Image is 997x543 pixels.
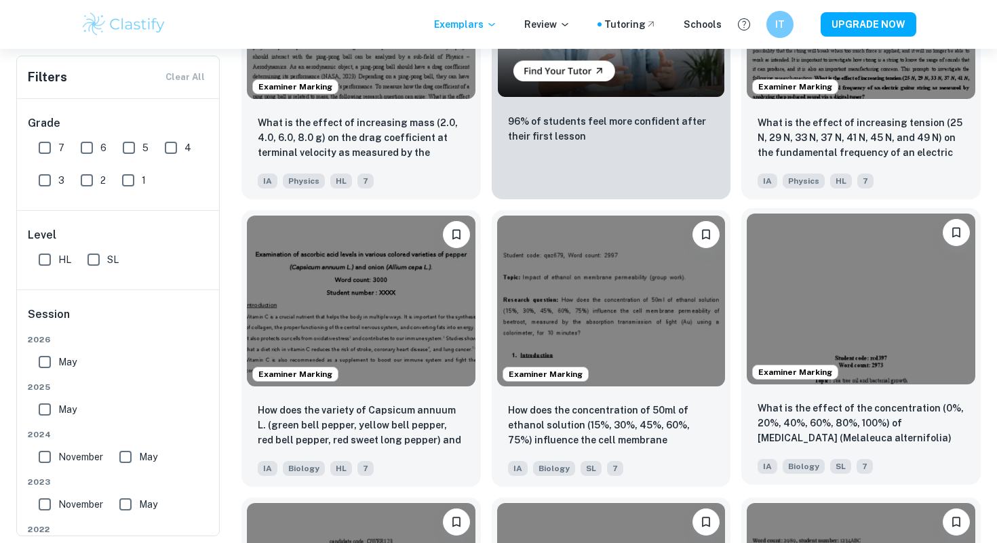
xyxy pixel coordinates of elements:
button: UPGRADE NOW [821,12,916,37]
button: Help and Feedback [732,13,756,36]
span: May [58,402,77,417]
span: May [139,497,157,512]
p: What is the effect of increasing tension (25 N, 29 N, 33 N, 37 N, 41 N, 45 N, and 49 N) on the fu... [758,115,964,161]
img: Biology IA example thumbnail: How does the concentration of 50ml of et [497,216,726,386]
span: Examiner Marking [503,368,588,380]
span: IA [258,174,277,188]
span: 1 [142,173,146,188]
span: 7 [857,459,873,474]
button: IT [766,11,794,38]
span: 2024 [28,428,210,441]
span: 2022 [28,523,210,536]
h6: Grade [28,115,210,132]
span: IA [508,461,528,476]
span: November [58,449,103,464]
span: Physics [783,174,825,188]
button: Bookmark [943,219,970,246]
p: How does the variety of Capsicum annuum L. (green bell pepper, yellow bell pepper, red bell peppe... [258,403,465,449]
button: Bookmark [692,508,720,536]
span: Examiner Marking [253,81,338,93]
span: 5 [142,140,149,155]
span: 3 [58,173,64,188]
span: 2 [100,173,106,188]
span: Biology [783,459,825,474]
span: SL [830,459,851,474]
a: Examiner MarkingBookmarkHow does the concentration of 50ml of ethanol solution (15%, 30%, 45%, 60... [492,210,731,487]
span: 2023 [28,476,210,488]
span: May [139,449,157,464]
img: Biology IA example thumbnail: How does the variety of Capsicum annuum [247,216,475,386]
button: Bookmark [943,508,970,536]
span: SL [581,461,602,476]
span: November [58,497,103,512]
span: 2026 [28,334,210,346]
p: 96% of students feel more confident after their first lesson [508,114,715,144]
span: 7 [357,174,374,188]
h6: Session [28,306,210,334]
a: Tutoring [604,17,657,32]
h6: IT [773,17,788,32]
button: Bookmark [443,221,470,248]
p: Review [524,17,570,32]
span: SL [107,252,119,267]
img: Biology IA example thumbnail: What is the effect of the concentration [747,214,975,384]
span: 7 [607,461,623,476]
span: HL [58,252,71,267]
span: 7 [357,461,374,476]
span: 2025 [28,381,210,393]
h6: Level [28,227,210,243]
span: IA [258,461,277,476]
span: IA [758,459,777,474]
span: 7 [58,140,64,155]
button: Bookmark [692,221,720,248]
span: May [58,355,77,369]
a: Examiner MarkingBookmarkWhat is the effect of the concentration (0%, 20%, 40%, 60%, 80%, 100%) of... [741,210,981,487]
p: Exemplars [434,17,497,32]
span: 4 [184,140,191,155]
span: Examiner Marking [753,81,838,93]
button: Bookmark [443,508,470,536]
a: Examiner MarkingBookmarkHow does the variety of Capsicum annuum L. (green bell pepper, yellow bel... [241,210,481,487]
span: IA [758,174,777,188]
span: Physics [283,174,325,188]
span: HL [330,461,352,476]
span: Biology [283,461,325,476]
span: HL [330,174,352,188]
span: Biology [533,461,575,476]
span: Examiner Marking [753,366,838,378]
p: How does the concentration of 50ml of ethanol solution (15%, 30%, 45%, 60%, 75%) influence the ce... [508,403,715,449]
p: What is the effect of the concentration (0%, 20%, 40%, 60%, 80%, 100%) of tea tree (Melaleuca alt... [758,401,964,447]
h6: Filters [28,68,67,87]
a: Schools [684,17,722,32]
img: Clastify logo [81,11,167,38]
span: 7 [857,174,874,188]
span: HL [830,174,852,188]
span: Examiner Marking [253,368,338,380]
p: What is the effect of increasing mass (2.0, 4.0, 6.0, 8.0 g) on the drag coefficient at terminal ... [258,115,465,161]
span: 6 [100,140,106,155]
